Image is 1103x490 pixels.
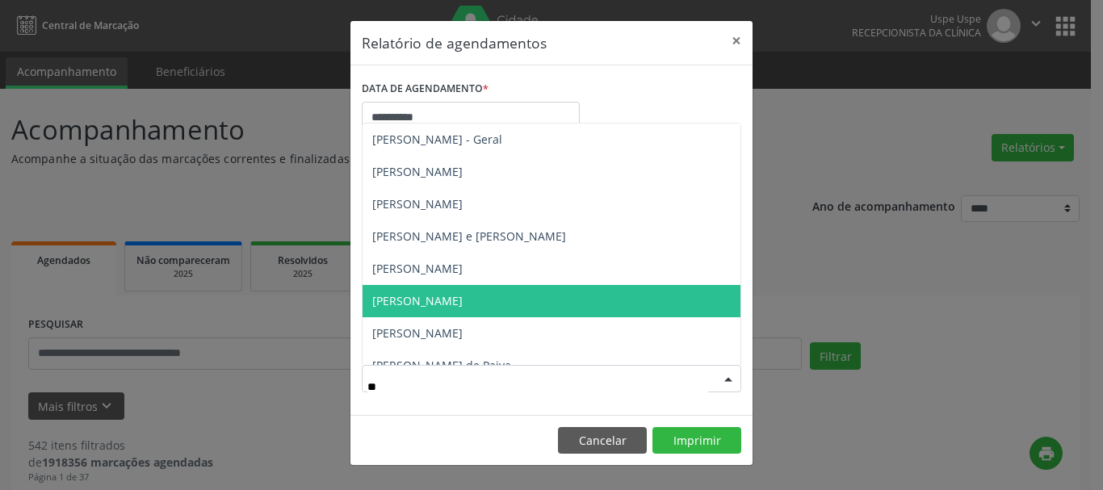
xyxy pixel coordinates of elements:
[372,132,502,147] span: [PERSON_NAME] - Geral
[372,228,566,244] span: [PERSON_NAME] e [PERSON_NAME]
[372,196,463,211] span: [PERSON_NAME]
[362,77,489,102] label: DATA DE AGENDAMENTO
[362,32,547,53] h5: Relatório de agendamentos
[720,21,753,61] button: Close
[372,358,511,373] span: [PERSON_NAME] de Paiva
[558,427,647,454] button: Cancelar
[372,325,463,341] span: [PERSON_NAME]
[372,293,463,308] span: [PERSON_NAME]
[372,261,463,276] span: [PERSON_NAME]
[652,427,741,454] button: Imprimir
[372,164,463,179] span: [PERSON_NAME]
